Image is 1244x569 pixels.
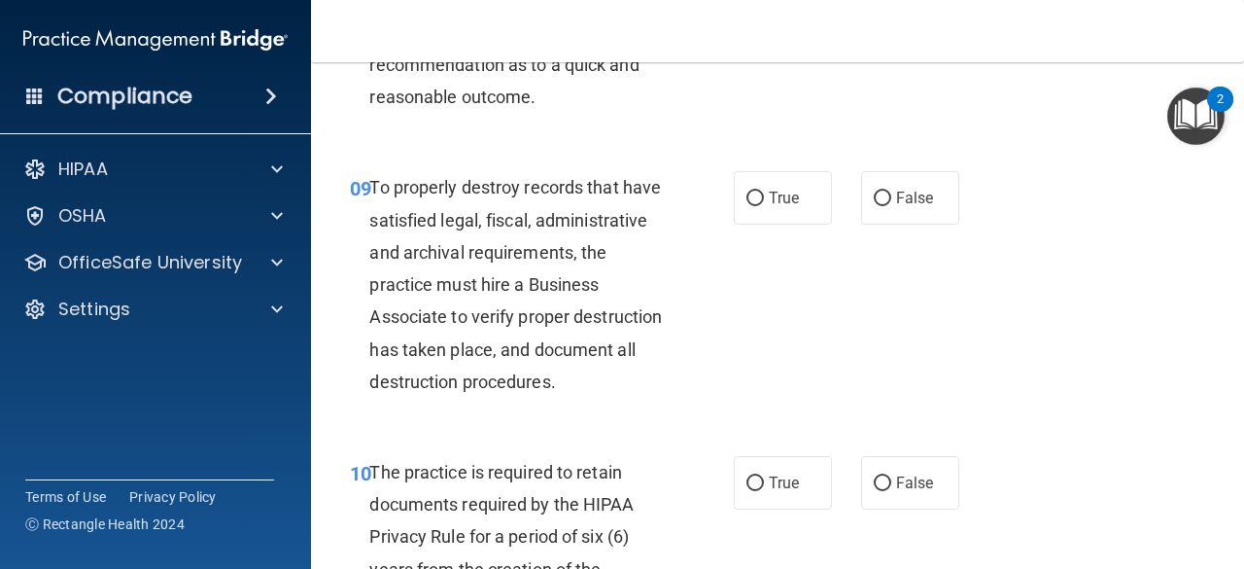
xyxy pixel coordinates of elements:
[23,298,283,321] a: Settings
[350,177,371,200] span: 09
[23,251,283,274] a: OfficeSafe University
[58,298,130,321] p: Settings
[1167,88,1225,145] button: Open Resource Center, 2 new notifications
[874,192,891,206] input: False
[57,83,192,110] h4: Compliance
[874,477,891,491] input: False
[896,189,934,207] span: False
[350,462,371,485] span: 10
[896,474,934,492] span: False
[23,204,283,228] a: OSHA
[58,251,242,274] p: OfficeSafe University
[23,158,283,181] a: HIPAA
[1217,99,1224,124] div: 2
[25,515,185,534] span: Ⓒ Rectangle Health 2024
[769,189,799,207] span: True
[746,192,764,206] input: True
[1147,435,1221,509] iframe: Drift Widget Chat Controller
[746,477,764,491] input: True
[129,487,217,507] a: Privacy Policy
[23,20,288,59] img: PMB logo
[769,474,799,492] span: True
[369,177,662,391] span: To properly destroy records that have satisfied legal, fiscal, administrative and archival requir...
[25,487,106,507] a: Terms of Use
[58,158,108,181] p: HIPAA
[58,204,107,228] p: OSHA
